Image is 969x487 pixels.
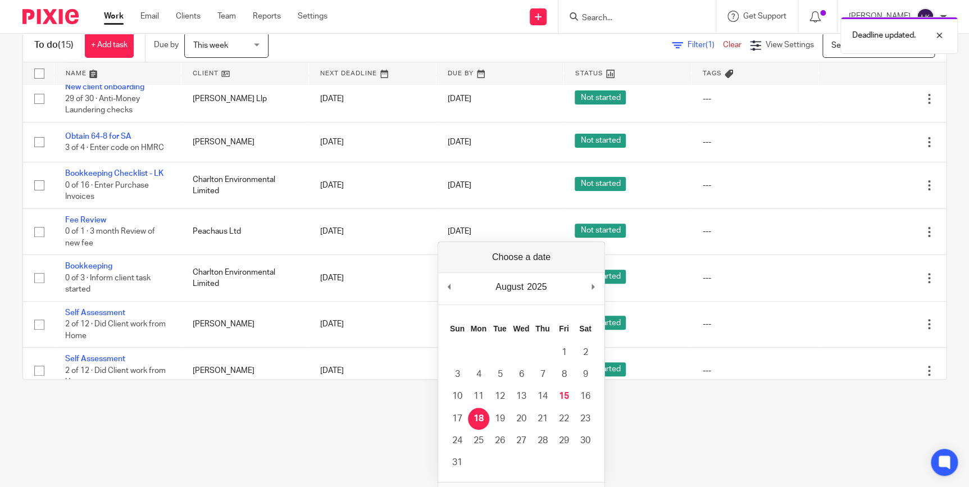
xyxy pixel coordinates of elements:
[553,363,575,385] button: 8
[181,301,309,347] td: [PERSON_NAME]
[450,324,465,333] abbr: Sunday
[65,309,125,317] a: Self Assessment
[468,408,489,430] button: 18
[916,8,934,26] img: svg%3E
[65,367,166,386] span: 2 of 12 · Did Client work from Home
[181,208,309,254] td: Peachaus Ltd
[468,363,489,385] button: 4
[448,181,471,189] span: [DATE]
[489,385,511,407] button: 12
[525,279,549,295] div: 2025
[309,76,436,122] td: [DATE]
[65,262,112,270] a: Bookkeeping
[588,279,599,295] button: Next Month
[532,408,553,430] button: 21
[702,226,807,237] div: ---
[176,11,201,22] a: Clients
[852,30,916,41] p: Deadline updated.
[471,324,486,333] abbr: Monday
[34,39,74,51] h1: To do
[253,11,281,22] a: Reports
[559,324,569,333] abbr: Friday
[511,363,532,385] button: 6
[181,122,309,162] td: [PERSON_NAME]
[22,9,79,24] img: Pixie
[575,90,626,104] span: Not started
[448,138,471,146] span: [DATE]
[532,430,553,452] button: 28
[702,365,807,376] div: ---
[309,122,436,162] td: [DATE]
[65,274,151,294] span: 0 of 3 · Inform client task started
[58,40,74,49] span: (15)
[493,324,507,333] abbr: Tuesday
[553,385,575,407] button: 15
[702,272,807,284] div: ---
[65,320,166,340] span: 2 of 12 · Did Client work from Home
[447,408,468,430] button: 17
[511,385,532,407] button: 13
[575,363,596,385] button: 9
[65,181,149,201] span: 0 of 16 · Enter Purchase Invoices
[65,355,125,363] a: Self Assessment
[181,348,309,394] td: [PERSON_NAME]
[444,279,455,295] button: Previous Month
[553,430,575,452] button: 29
[140,11,159,22] a: Email
[65,170,163,177] a: Bookkeeping Checklist - LK
[309,301,436,347] td: [DATE]
[309,255,436,301] td: [DATE]
[65,144,164,152] span: 3 of 4 · Enter code on HMRC
[298,11,327,22] a: Settings
[489,363,511,385] button: 5
[309,162,436,208] td: [DATE]
[65,216,106,224] a: Fee Review
[447,363,468,385] button: 3
[217,11,236,22] a: Team
[65,133,131,140] a: Obtain 64-8 for SA
[553,342,575,363] button: 1
[489,430,511,452] button: 26
[532,363,553,385] button: 7
[575,430,596,452] button: 30
[154,39,179,51] p: Due by
[468,430,489,452] button: 25
[85,33,134,58] a: + Add task
[575,342,596,363] button: 2
[511,430,532,452] button: 27
[65,95,140,115] span: 29 of 30 · Anti-Money Laundering checks
[535,324,549,333] abbr: Thursday
[447,430,468,452] button: 24
[532,385,553,407] button: 14
[447,385,468,407] button: 10
[181,255,309,301] td: Charlton Environmental Limited
[309,208,436,254] td: [DATE]
[468,385,489,407] button: 11
[447,452,468,474] button: 31
[702,318,807,330] div: ---
[309,348,436,394] td: [DATE]
[575,408,596,430] button: 23
[448,227,471,235] span: [DATE]
[181,162,309,208] td: Charlton Environmental Limited
[703,70,722,76] span: Tags
[511,408,532,430] button: 20
[702,93,807,104] div: ---
[494,279,525,295] div: August
[104,11,124,22] a: Work
[575,385,596,407] button: 16
[575,224,626,238] span: Not started
[575,177,626,191] span: Not started
[181,76,309,122] td: [PERSON_NAME] Llp
[702,180,807,191] div: ---
[579,324,592,333] abbr: Saturday
[448,95,471,103] span: [DATE]
[553,408,575,430] button: 22
[513,324,529,333] abbr: Wednesday
[65,83,144,91] a: New client onboarding
[193,42,228,49] span: This week
[575,134,626,148] span: Not started
[65,227,155,247] span: 0 of 1 · 3 month Review of new fee
[702,136,807,148] div: ---
[489,408,511,430] button: 19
